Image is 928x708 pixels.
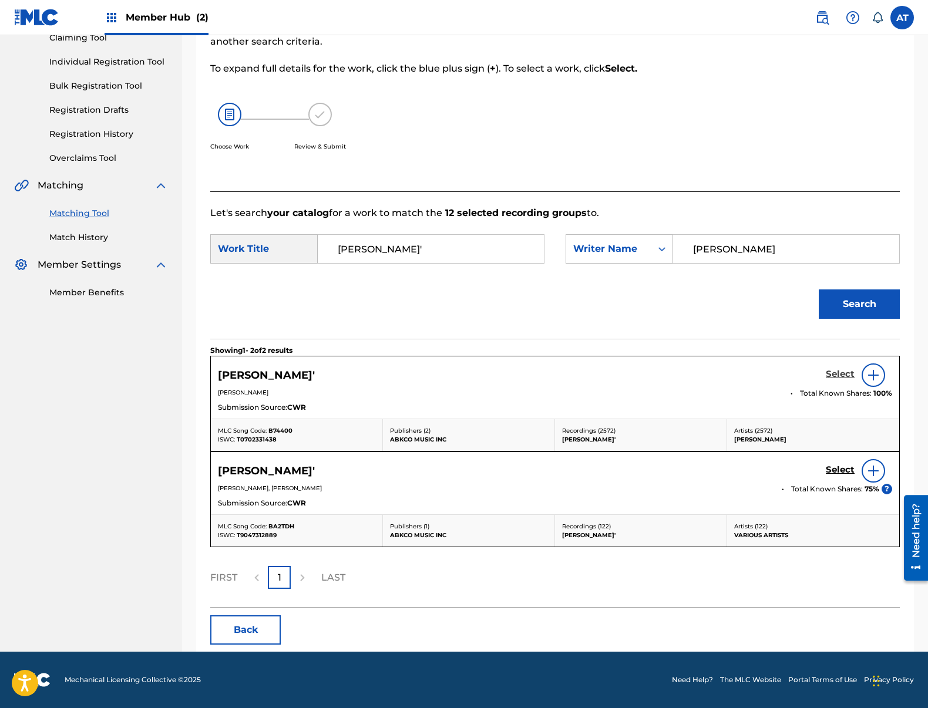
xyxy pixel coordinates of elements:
[218,103,241,126] img: 26af456c4569493f7445.svg
[49,286,168,299] a: Member Benefits
[562,435,719,444] p: [PERSON_NAME]'
[873,388,892,399] span: 100 %
[442,207,587,218] strong: 12 selected recording groups
[800,388,873,399] span: Total Known Shares:
[218,402,287,413] span: Submission Source:
[672,675,713,685] a: Need Help?
[573,242,644,256] div: Writer Name
[14,178,29,193] img: Matching
[734,522,892,531] p: Artists ( 122 )
[605,63,637,74] strong: Select.
[811,6,834,29] a: Public Search
[237,531,277,539] span: T9047312889
[14,9,59,26] img: MLC Logo
[734,426,892,435] p: Artists ( 2572 )
[268,427,292,434] span: B74400
[196,12,209,23] span: (2)
[390,522,547,531] p: Publishers ( 1 )
[154,258,168,272] img: expand
[237,436,277,443] span: T0702331438
[268,522,294,530] span: BA2TDH
[218,369,315,382] h5: BREEZIN'
[819,289,900,319] button: Search
[866,464,880,478] img: info
[294,142,346,151] p: Review & Submit
[218,389,268,396] span: [PERSON_NAME]
[210,62,741,76] p: To expand full details for the work, click the blue plus sign ( ). To select a work, click
[49,80,168,92] a: Bulk Registration Tool
[287,402,306,413] span: CWR
[38,178,83,193] span: Matching
[49,152,168,164] a: Overclaims Tool
[105,11,119,25] img: Top Rightsholders
[38,258,121,272] span: Member Settings
[866,368,880,382] img: info
[49,56,168,68] a: Individual Registration Tool
[869,652,928,708] iframe: Chat Widget
[14,258,28,272] img: Member Settings
[788,675,857,685] a: Portal Terms of Use
[841,6,865,29] div: Help
[826,369,855,380] h5: Select
[218,498,287,508] span: Submission Source:
[562,522,719,531] p: Recordings ( 122 )
[882,484,892,494] span: ?
[49,207,168,220] a: Matching Tool
[815,11,829,25] img: search
[210,571,237,585] p: FIRST
[218,531,235,539] span: ISWC:
[390,531,547,540] p: ABKCO MUSIC INC
[210,206,900,220] p: Let's search for a work to match the to.
[218,464,315,478] h5: BREEZIN'
[126,11,209,24] span: Member Hub
[321,571,345,585] p: LAST
[390,435,547,444] p: ABKCO MUSIC INC
[218,427,267,434] span: MLC Song Code:
[267,207,329,218] strong: your catalog
[65,675,201,685] span: Mechanical Licensing Collective © 2025
[49,32,168,44] a: Claiming Tool
[308,103,332,126] img: 173f8e8b57e69610e344.svg
[720,675,781,685] a: The MLC Website
[210,345,292,356] p: Showing 1 - 2 of 2 results
[865,484,879,494] span: 75 %
[864,675,914,685] a: Privacy Policy
[278,571,281,585] p: 1
[826,464,855,476] h5: Select
[873,663,880,699] div: Drag
[218,436,235,443] span: ISWC:
[218,522,267,530] span: MLC Song Code:
[895,490,928,585] iframe: Resource Center
[49,231,168,244] a: Match History
[287,498,306,508] span: CWR
[210,615,281,645] button: Back
[734,531,892,540] p: VARIOUS ARTISTS
[872,12,883,23] div: Notifications
[562,531,719,540] p: [PERSON_NAME]'
[791,484,865,494] span: Total Known Shares:
[490,63,496,74] strong: +
[846,11,860,25] img: help
[562,426,719,435] p: Recordings ( 2572 )
[210,142,249,151] p: Choose Work
[49,128,168,140] a: Registration History
[49,104,168,116] a: Registration Drafts
[390,426,547,435] p: Publishers ( 2 )
[890,6,914,29] div: User Menu
[218,484,322,492] span: [PERSON_NAME], [PERSON_NAME]
[734,435,892,444] p: [PERSON_NAME]
[154,178,168,193] img: expand
[210,220,900,339] form: Search Form
[14,673,51,687] img: logo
